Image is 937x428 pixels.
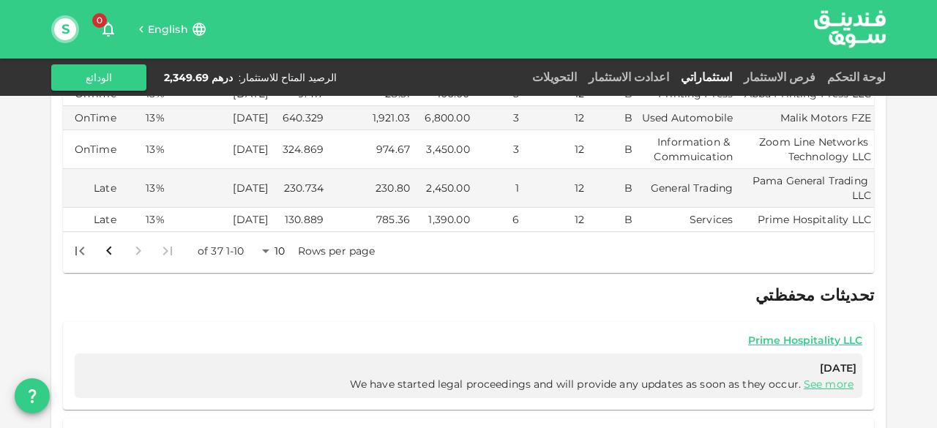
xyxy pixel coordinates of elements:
td: 12 [522,208,587,232]
td: [DATE] [168,106,272,130]
td: 974.67 [326,130,413,169]
td: B [587,106,635,130]
td: 3,450.00 [413,130,473,169]
div: 10 [257,241,292,262]
span: [DATE] [81,359,856,378]
button: Go to next page [94,236,124,266]
td: Prime Hospitality LLC [736,208,874,232]
td: 13% [119,169,168,208]
a: استثماراتي [675,70,738,84]
button: 0 [94,15,123,44]
td: 130.889 [271,208,326,232]
td: Information & Commuication [636,130,736,169]
td: 3 [473,130,523,169]
td: Malik Motors FZE [736,106,874,130]
button: S [54,18,76,40]
td: 324.869 [271,130,326,169]
td: OnTime [63,130,119,169]
td: 230.734 [271,169,326,208]
td: 12 [522,106,587,130]
td: 785.36 [326,208,413,232]
div: درهم 2,349.69 [164,70,233,85]
td: 12 [522,169,587,208]
img: logo [795,1,905,57]
span: English [148,23,188,36]
td: 230.80 [326,169,413,208]
td: 13% [119,106,168,130]
td: B [587,130,635,169]
td: [DATE] [168,169,272,208]
td: Late [63,169,119,208]
td: [DATE] [168,208,272,232]
button: Go to last page [65,236,94,266]
td: B [587,208,635,232]
a: فرص الاستثمار [738,70,821,84]
td: Zoom Line Networks Technology LLC [736,130,874,169]
span: تحديثات محفظتي [755,285,874,305]
td: Used Automobile [636,106,736,130]
td: Late [63,208,119,232]
td: 1,390.00 [413,208,473,232]
td: 6 [473,208,523,232]
p: Rows per page [298,244,376,258]
span: We have started legal proceedings and will provide any updates as soon as they occur. [350,378,856,391]
p: 1-10 of 37 [198,244,244,258]
td: General Trading [636,169,736,208]
td: [DATE] [168,130,272,169]
td: 1,921.03 [326,106,413,130]
span: 0 [92,13,107,28]
a: التحويلات [526,70,583,84]
td: 1 [473,169,523,208]
a: لوحة التحكم [821,70,886,84]
td: 640.329 [271,106,326,130]
td: 6,800.00 [413,106,473,130]
td: B [587,169,635,208]
a: See more [804,378,854,391]
td: 2,450.00 [413,169,473,208]
td: 13% [119,208,168,232]
div: الرصيد المتاح للاستثمار : [239,70,337,85]
td: 13% [119,130,168,169]
td: 12 [522,130,587,169]
td: Services [636,208,736,232]
a: logo [814,1,886,57]
td: Pama General Trading LLC [736,169,874,208]
td: OnTime [63,106,119,130]
td: 3 [473,106,523,130]
a: Prime Hospitality LLC [75,334,862,348]
button: الودائع [51,64,146,91]
button: question [15,378,50,413]
a: اعدادت الاستثمار [583,70,675,84]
